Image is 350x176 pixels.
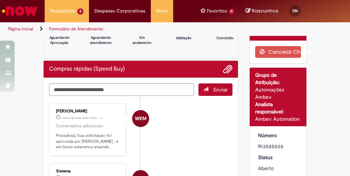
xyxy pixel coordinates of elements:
span: 8 [77,8,83,15]
span: Favoritos [207,7,227,15]
span: Requisições [50,7,76,15]
div: Analista responsável: [255,101,301,115]
button: Enviar [198,83,232,96]
span: DN [293,8,298,13]
a: Formulário de Atendimento [49,26,103,32]
dt: Número [253,132,304,139]
span: Enviar [213,86,228,93]
div: Sistema [56,169,120,173]
p: Validação [176,35,191,41]
textarea: Digite sua mensagem aqui... [49,83,194,96]
span: 11 [228,8,235,15]
div: Aberto [258,165,299,172]
p: Aguardando Aprovação [49,35,70,46]
div: R13585038 [258,143,299,150]
div: Automações Ambev [255,86,301,101]
span: WKM [135,110,146,127]
div: [PERSON_NAME] [56,109,120,113]
dt: Status [253,154,304,161]
a: No momento, sua lista de rascunhos tem 0 Itens [246,7,278,14]
p: Aguardando atendimento [90,35,112,46]
img: ServiceNow [1,4,38,18]
span: cerca de uma hora atrás [62,116,97,120]
span: More [156,7,168,15]
h2: Compras rápidas (Speed Buy) Histórico de tíquete [49,66,125,72]
span: Despesas Corporativas [94,7,145,15]
ul: Trilhas de página [5,22,170,36]
button: Adicionar anexos [223,64,232,74]
div: Ambev Automation [255,115,301,123]
div: Grupo de Atribuição: [255,71,301,86]
p: Concluído [216,35,234,41]
div: William Kaio Maia [132,110,149,127]
button: Cancelar Chamado [255,46,301,58]
span: Rascunhos [252,7,278,14]
a: Página inicial [8,26,33,32]
p: Em andamento [133,35,152,46]
p: Prezado(a), Sua solicitação foi aprovada por [PERSON_NAME] , e em breve estaremos atuando. [56,133,120,150]
small: Comentários adicionais [56,123,103,129]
